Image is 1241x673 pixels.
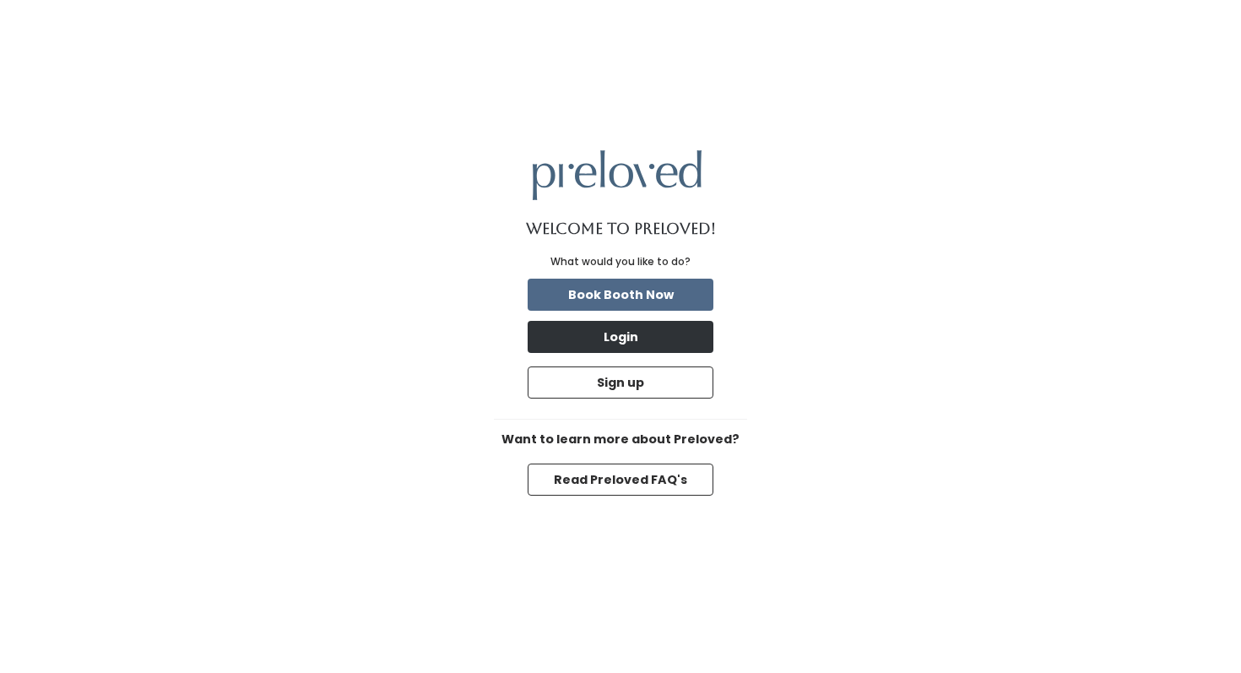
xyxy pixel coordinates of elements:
button: Login [528,321,713,353]
img: preloved logo [533,150,702,200]
div: What would you like to do? [550,254,691,269]
a: Login [524,318,717,356]
button: Read Preloved FAQ's [528,464,713,496]
h1: Welcome to Preloved! [526,220,716,237]
button: Sign up [528,366,713,399]
h6: Want to learn more about Preloved? [494,433,747,447]
button: Book Booth Now [528,279,713,311]
a: Sign up [524,363,717,402]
